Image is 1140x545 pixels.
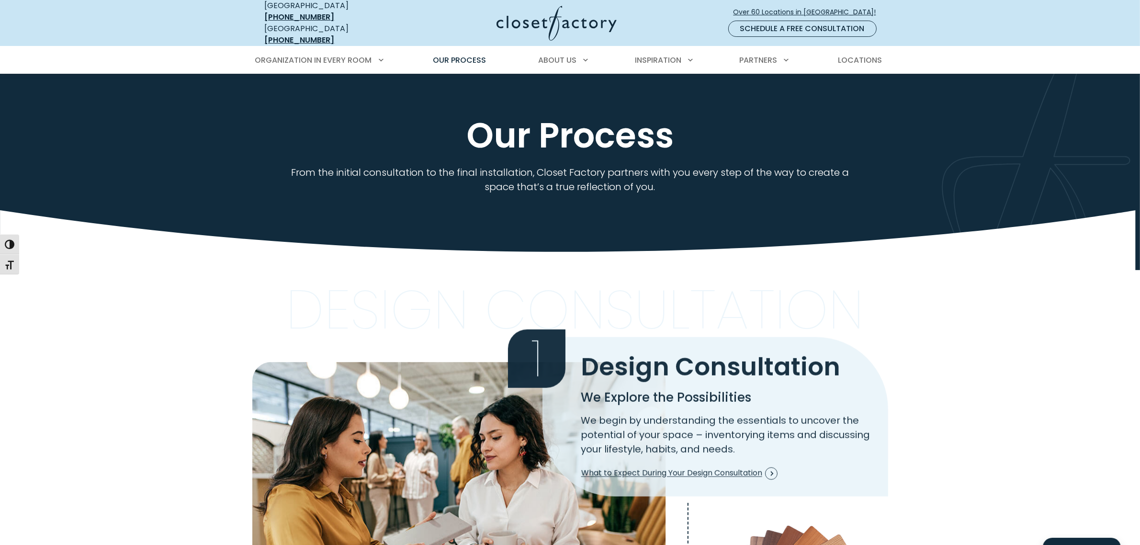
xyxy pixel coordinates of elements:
[497,6,617,41] img: Closet Factory Logo
[581,467,778,480] span: What to Expect During Your Design Consultation
[263,117,878,154] h1: Our Process
[255,55,372,66] span: Organization in Every Room
[265,11,335,23] a: [PHONE_NUMBER]
[581,349,840,384] span: Design Consultation
[265,34,335,45] a: [PHONE_NUMBER]
[635,55,681,66] span: Inspiration
[286,289,864,330] p: Design Consultation
[734,7,884,17] span: Over 60 Locations in [GEOGRAPHIC_DATA]!
[838,55,882,66] span: Locations
[538,55,576,66] span: About Us
[728,21,877,37] a: Schedule a Free Consultation
[433,55,486,66] span: Our Process
[581,389,751,406] span: We Explore the Possibilities
[581,413,877,456] p: We begin by understanding the essentials to uncover the potential of your space – inventorying it...
[581,464,778,483] a: What to Expect During Your Design Consultation
[289,165,851,194] p: From the initial consultation to the final installation, Closet Factory partners with you every s...
[739,55,777,66] span: Partners
[248,47,892,74] nav: Primary Menu
[508,329,565,388] span: 1
[265,23,404,46] div: [GEOGRAPHIC_DATA]
[733,4,884,21] a: Over 60 Locations in [GEOGRAPHIC_DATA]!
